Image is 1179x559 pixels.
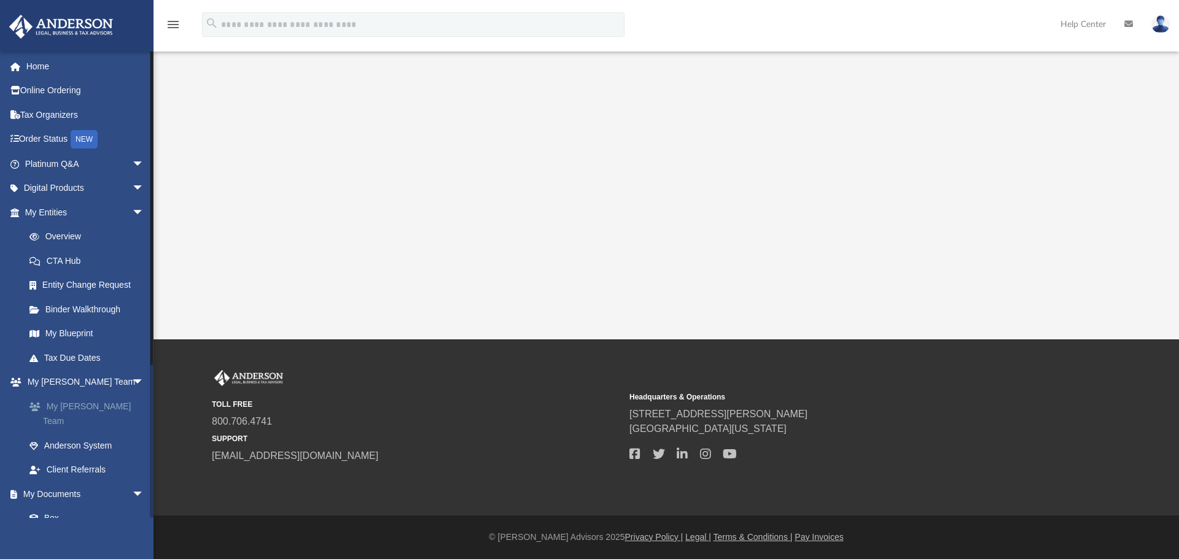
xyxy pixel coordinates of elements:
[166,23,181,32] a: menu
[9,370,163,395] a: My [PERSON_NAME] Teamarrow_drop_down
[17,433,163,458] a: Anderson System
[795,532,843,542] a: Pay Invoices
[625,532,683,542] a: Privacy Policy |
[1151,15,1170,33] img: User Pic
[17,506,150,531] a: Box
[17,297,163,322] a: Binder Walkthrough
[132,152,157,177] span: arrow_drop_down
[17,249,163,273] a: CTA Hub
[9,482,157,506] a: My Documentsarrow_drop_down
[629,391,1038,403] small: Headquarters & Operations
[212,450,378,461] a: [EMAIL_ADDRESS][DOMAIN_NAME]
[132,200,157,225] span: arrow_drop_down
[154,531,1179,544] div: © [PERSON_NAME] Advisors 2025
[17,458,163,482] a: Client Referrals
[685,532,711,542] a: Legal |
[9,152,163,176] a: Platinum Q&Aarrow_drop_down
[629,423,787,434] a: [GEOGRAPHIC_DATA][US_STATE]
[714,532,793,542] a: Terms & Conditions |
[9,200,163,225] a: My Entitiesarrow_drop_down
[166,17,181,32] i: menu
[9,127,163,152] a: Order StatusNEW
[212,370,286,386] img: Anderson Advisors Platinum Portal
[205,17,219,30] i: search
[212,433,621,444] small: SUPPORT
[212,399,621,410] small: TOLL FREE
[132,482,157,507] span: arrow_drop_down
[132,370,157,395] span: arrow_drop_down
[17,394,163,433] a: My [PERSON_NAME] Team
[9,79,163,103] a: Online Ordering
[132,176,157,201] span: arrow_drop_down
[17,225,163,249] a: Overview
[9,176,163,201] a: Digital Productsarrow_drop_down
[17,273,163,298] a: Entity Change Request
[6,15,117,39] img: Anderson Advisors Platinum Portal
[629,409,807,419] a: [STREET_ADDRESS][PERSON_NAME]
[9,54,163,79] a: Home
[71,130,98,148] div: NEW
[9,102,163,127] a: Tax Organizers
[212,416,272,426] a: 800.706.4741
[17,345,163,370] a: Tax Due Dates
[17,322,157,346] a: My Blueprint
